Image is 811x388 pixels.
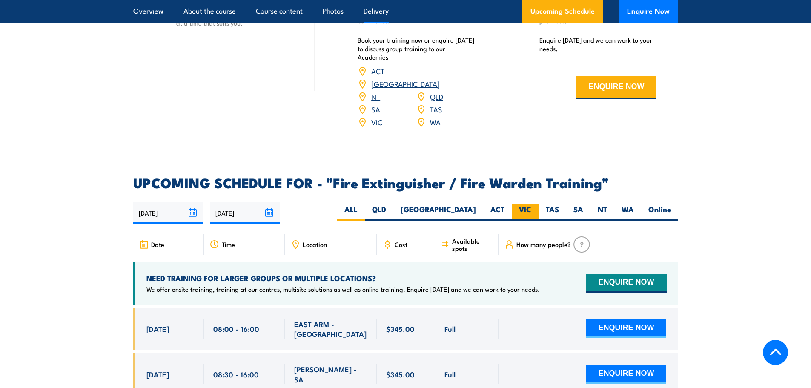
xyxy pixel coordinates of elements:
[210,202,280,224] input: To date
[586,274,666,293] button: ENQUIRE NOW
[213,324,259,333] span: 08:00 - 16:00
[371,91,380,101] a: NT
[337,204,365,221] label: ALL
[539,36,657,53] p: Enquire [DATE] and we can work to your needs.
[146,273,540,283] h4: NEED TRAINING FOR LARGER GROUPS OR MULTIPLE LOCATIONS?
[395,241,407,248] span: Cost
[586,365,666,384] button: ENQUIRE NOW
[365,204,393,221] label: QLD
[294,319,367,339] span: EAST ARM - [GEOGRAPHIC_DATA]
[444,369,456,379] span: Full
[452,237,493,252] span: Available spots
[133,176,678,188] h2: UPCOMING SCHEDULE FOR - "Fire Extinguisher / Fire Warden Training"
[641,204,678,221] label: Online
[516,241,571,248] span: How many people?
[151,241,164,248] span: Date
[430,104,442,114] a: TAS
[483,204,512,221] label: ACT
[393,204,483,221] label: [GEOGRAPHIC_DATA]
[566,204,590,221] label: SA
[371,117,382,127] a: VIC
[386,324,415,333] span: $345.00
[133,202,203,224] input: From date
[213,369,259,379] span: 08:30 - 16:00
[539,204,566,221] label: TAS
[371,66,384,76] a: ACT
[358,36,475,61] p: Book your training now or enquire [DATE] to discuss group training to our Academies
[576,76,656,99] button: ENQUIRE NOW
[371,78,440,89] a: [GEOGRAPHIC_DATA]
[614,204,641,221] label: WA
[222,241,235,248] span: Time
[303,241,327,248] span: Location
[294,364,367,384] span: [PERSON_NAME] - SA
[371,104,380,114] a: SA
[146,369,169,379] span: [DATE]
[146,324,169,333] span: [DATE]
[590,204,614,221] label: NT
[430,117,441,127] a: WA
[430,91,443,101] a: QLD
[512,204,539,221] label: VIC
[386,369,415,379] span: $345.00
[586,319,666,338] button: ENQUIRE NOW
[146,285,540,293] p: We offer onsite training, training at our centres, multisite solutions as well as online training...
[444,324,456,333] span: Full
